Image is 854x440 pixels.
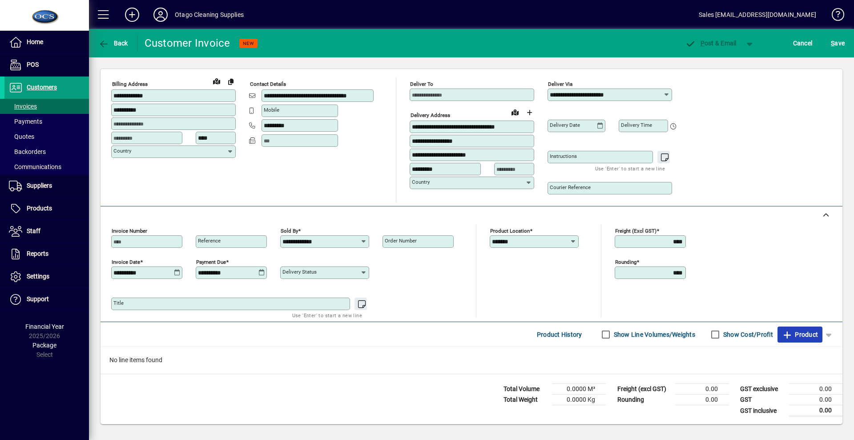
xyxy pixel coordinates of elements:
span: Support [27,295,49,303]
mat-label: Sold by [281,228,298,234]
span: Quotes [9,133,34,140]
a: Settings [4,266,89,288]
td: GST exclusive [736,384,789,395]
span: Package [32,342,56,349]
mat-label: Order number [385,238,417,244]
span: Staff [27,227,40,234]
button: Product [777,327,822,343]
td: 0.00 [675,384,729,395]
a: Support [4,288,89,311]
div: Customer Invoice [145,36,230,50]
span: Financial Year [25,323,64,330]
a: Quotes [4,129,89,144]
td: 0.00 [789,405,842,416]
mat-label: Country [113,148,131,154]
a: Knowledge Base [825,2,843,31]
button: Profile [146,7,175,23]
td: Freight (excl GST) [613,384,675,395]
span: Product History [537,327,582,342]
span: Back [98,40,128,47]
a: Communications [4,159,89,174]
mat-label: Delivery time [621,122,652,128]
td: GST inclusive [736,405,789,416]
mat-label: Freight (excl GST) [615,228,657,234]
span: Home [27,38,43,45]
mat-label: Delivery date [550,122,580,128]
span: Cancel [793,36,813,50]
a: Payments [4,114,89,129]
button: Post & Email [681,35,741,51]
button: Back [96,35,130,51]
a: View on map [508,105,522,119]
span: Invoices [9,103,37,110]
span: Communications [9,163,61,170]
label: Show Line Volumes/Weights [612,330,695,339]
span: ost & Email [685,40,737,47]
span: POS [27,61,39,68]
span: ave [831,36,845,50]
mat-label: Reference [198,238,221,244]
td: Rounding [613,395,675,405]
td: 0.00 [675,395,729,405]
a: POS [4,54,89,76]
a: View on map [209,74,224,88]
app-page-header-button: Back [89,35,138,51]
mat-label: Deliver via [548,81,572,87]
span: Products [27,205,52,212]
span: Customers [27,84,57,91]
a: Suppliers [4,175,89,197]
mat-label: Instructions [550,153,577,159]
a: Staff [4,220,89,242]
span: Suppliers [27,182,52,189]
mat-label: Delivery status [282,269,317,275]
td: Total Weight [499,395,552,405]
mat-hint: Use 'Enter' to start a new line [292,310,362,320]
td: GST [736,395,789,405]
div: No line items found [101,347,842,374]
mat-label: Invoice number [112,228,147,234]
td: 0.00 [789,395,842,405]
a: Backorders [4,144,89,159]
a: Invoices [4,99,89,114]
mat-label: Courier Reference [550,184,591,190]
a: Products [4,198,89,220]
button: Save [829,35,847,51]
span: Settings [27,273,49,280]
a: Reports [4,243,89,265]
button: Choose address [522,105,536,120]
div: Otago Cleaning Supplies [175,8,244,22]
td: 0.00 [789,384,842,395]
mat-label: Invoice date [112,259,140,265]
mat-label: Title [113,300,124,306]
span: P [701,40,705,47]
button: Cancel [791,35,815,51]
mat-label: Deliver To [410,81,433,87]
button: Add [118,7,146,23]
mat-label: Country [412,179,430,185]
a: Home [4,31,89,53]
span: Product [782,327,818,342]
span: Backorders [9,148,46,155]
button: Copy to Delivery address [224,74,238,89]
mat-label: Mobile [264,107,279,113]
span: Reports [27,250,48,257]
div: Sales [EMAIL_ADDRESS][DOMAIN_NAME] [699,8,816,22]
mat-hint: Use 'Enter' to start a new line [595,163,665,174]
span: Payments [9,118,42,125]
button: Product History [533,327,586,343]
td: Total Volume [499,384,552,395]
span: S [831,40,834,47]
mat-label: Payment due [196,259,226,265]
td: 0.0000 Kg [552,395,606,405]
mat-label: Rounding [615,259,636,265]
label: Show Cost/Profit [721,330,773,339]
td: 0.0000 M³ [552,384,606,395]
mat-label: Product location [490,228,530,234]
span: NEW [243,40,254,46]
